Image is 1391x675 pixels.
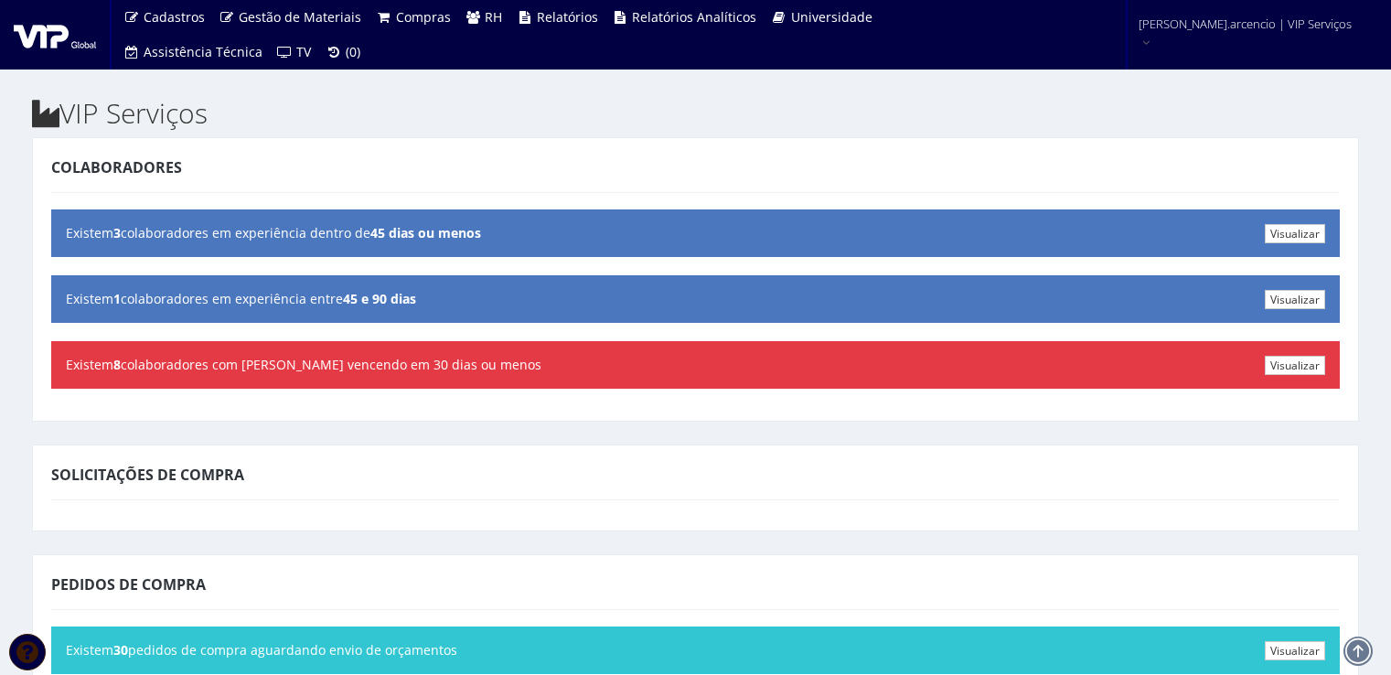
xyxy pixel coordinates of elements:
[485,8,502,26] span: RH
[296,43,311,60] span: TV
[116,35,270,70] a: Assistência Técnica
[343,290,416,307] b: 45 e 90 dias
[51,157,182,177] span: Colaboradores
[113,290,121,307] b: 1
[1265,290,1325,309] a: Visualizar
[113,224,121,241] b: 3
[144,43,262,60] span: Assistência Técnica
[632,8,756,26] span: Relatórios Analíticos
[346,43,360,60] span: (0)
[1265,356,1325,375] a: Visualizar
[51,341,1340,389] div: Existem colaboradores com [PERSON_NAME] vencendo em 30 dias ou menos
[51,275,1340,323] div: Existem colaboradores em experiência entre
[1139,15,1352,33] span: [PERSON_NAME].arcencio | VIP Serviços
[32,98,1359,128] h2: VIP Serviços
[239,8,361,26] span: Gestão de Materiais
[51,627,1340,674] div: Existem pedidos de compra aguardando envio de orçamentos
[51,574,206,595] span: Pedidos de Compra
[1265,224,1325,243] a: Visualizar
[537,8,598,26] span: Relatórios
[270,35,319,70] a: TV
[370,224,481,241] b: 45 dias ou menos
[51,465,244,485] span: Solicitações de Compra
[51,209,1340,257] div: Existem colaboradores em experiência dentro de
[113,356,121,373] b: 8
[14,21,96,48] img: logo
[318,35,368,70] a: (0)
[396,8,451,26] span: Compras
[791,8,872,26] span: Universidade
[144,8,205,26] span: Cadastros
[113,641,128,659] b: 30
[1265,641,1325,660] a: Visualizar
